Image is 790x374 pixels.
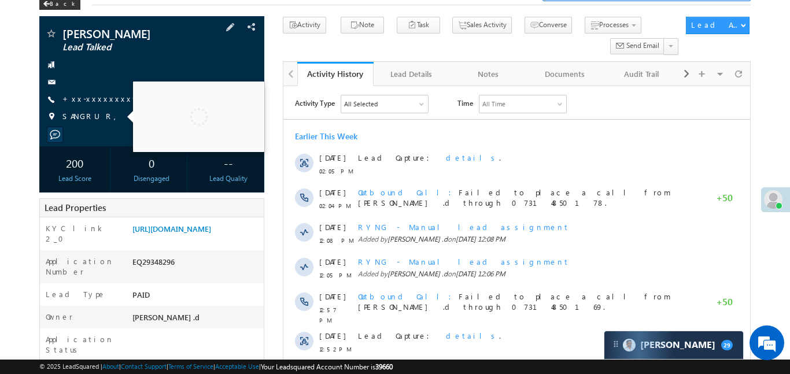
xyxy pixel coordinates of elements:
span: 12:57 PM [36,219,71,239]
span: Outbound Call [75,101,175,111]
a: Notes [451,62,527,86]
img: d_60004797649_company_0_60004797649 [20,61,49,76]
div: All Time [199,13,222,23]
div: 200 [42,152,107,173]
div: Activity History [306,68,365,79]
span: [DATE] [36,101,62,112]
span: [DATE] 12:43 PM [134,292,183,301]
a: Terms of Service [168,362,213,370]
span: 02:04 PM [36,114,71,125]
div: . [75,245,416,255]
div: carter-dragCarter[PERSON_NAME]29 [604,331,744,360]
label: Application Status [46,334,121,355]
button: Processes [585,17,641,34]
a: Activity History [297,62,374,86]
span: Added by on [75,291,416,302]
span: Time [174,9,190,26]
a: Contact Support [121,362,167,370]
a: Documents [527,62,603,86]
div: Lead Details [383,67,440,81]
span: +50 [433,319,449,333]
a: Acceptable Use [215,362,259,370]
div: Minimize live chat window [190,6,217,34]
button: Lead Actions [686,17,750,34]
a: Lead Details [374,62,450,86]
span: Failed to place a call from [PERSON_NAME] .d through 07314850178. [75,101,387,121]
span: [DATE] [36,205,62,216]
button: Task [397,17,440,34]
span: 12:05 PM [36,184,71,194]
div: EQ29348296 [130,256,264,272]
span: +50 [433,106,449,120]
span: Lead Generated [243,356,298,365]
button: Note [341,17,384,34]
span: Lead Properties [45,202,106,213]
label: KYC link 2_0 [46,223,121,244]
label: Lead Type [46,289,106,299]
span: [DATE] [36,171,62,181]
span: [DATE] [36,279,62,290]
div: . [75,66,416,77]
div: Disengaged [119,173,184,184]
span: System [104,292,125,301]
span: Added by on [75,148,416,158]
span: +50 [433,210,449,224]
div: Chat with us now [60,61,194,76]
a: About [102,362,119,370]
span: [PERSON_NAME] .d [132,312,200,322]
div: -- [196,152,261,173]
span: RYNG - Manual lead assignment [75,136,286,146]
span: details [163,245,216,254]
span: Outbound Call [75,205,175,215]
button: Activity [283,17,326,34]
div: Lead Quality [196,173,261,184]
span: [DATE] [36,245,62,255]
label: Application Number [46,256,121,277]
span: 12:08 PM [36,149,71,160]
button: Sales Activity [452,17,512,34]
div: All Selected [58,9,145,27]
div: Audit Trail [612,67,669,81]
span: [PERSON_NAME] .d [104,183,164,192]
span: © 2025 LeadSquared | | | | | [39,361,393,372]
div: Lead Score [42,173,107,184]
span: Lead Capture: [75,245,153,254]
div: Documents [536,67,593,81]
span: 39660 [375,362,393,371]
a: Audit Trail [603,62,680,86]
span: [DATE] 12:08 PM [172,149,222,157]
a: +xx-xxxxxxxx96 [62,94,142,103]
span: [PERSON_NAME] .d [104,149,164,157]
textarea: Type your message and hit 'Enter' [15,107,211,281]
label: Owner [46,312,73,322]
span: 29 [721,340,733,350]
span: Failed to place a call from [PERSON_NAME] .d through 07314850169. [75,205,387,225]
a: [URL][DOMAIN_NAME] [132,224,211,234]
span: details [163,66,216,76]
span: [DATE] [36,314,62,324]
div: PAID [130,289,264,305]
span: Send Email [626,40,659,51]
span: [DATE] 12:06 PM [172,183,222,192]
span: SANGRUR, [GEOGRAPHIC_DATA] [62,111,215,123]
span: Lead Talked [62,42,201,53]
span: [DATE] [36,66,62,77]
span: Was called by [PERSON_NAME] .d through 07949106827 (Angel+One). Duration:12 seconds. [75,314,392,345]
button: Send Email [610,38,665,55]
span: 12:43 PM [36,292,71,303]
span: Processes [599,20,629,29]
span: [DATE] [36,356,62,366]
span: Lead Talked Activity [75,279,215,289]
div: All Selected [61,13,94,23]
span: Added by on [75,183,416,193]
em: Start Chat [157,291,210,306]
span: Activity Type [12,9,51,26]
div: Notes [460,67,516,81]
span: 12:52 PM [36,258,71,268]
div: Earlier This Week [12,45,74,55]
span: [DATE] [36,136,62,146]
span: Lead Capture: [75,66,153,76]
span: Your Leadsquared Account Number is [261,362,393,371]
span: Outbound Call [75,314,175,324]
button: Converse [525,17,572,34]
